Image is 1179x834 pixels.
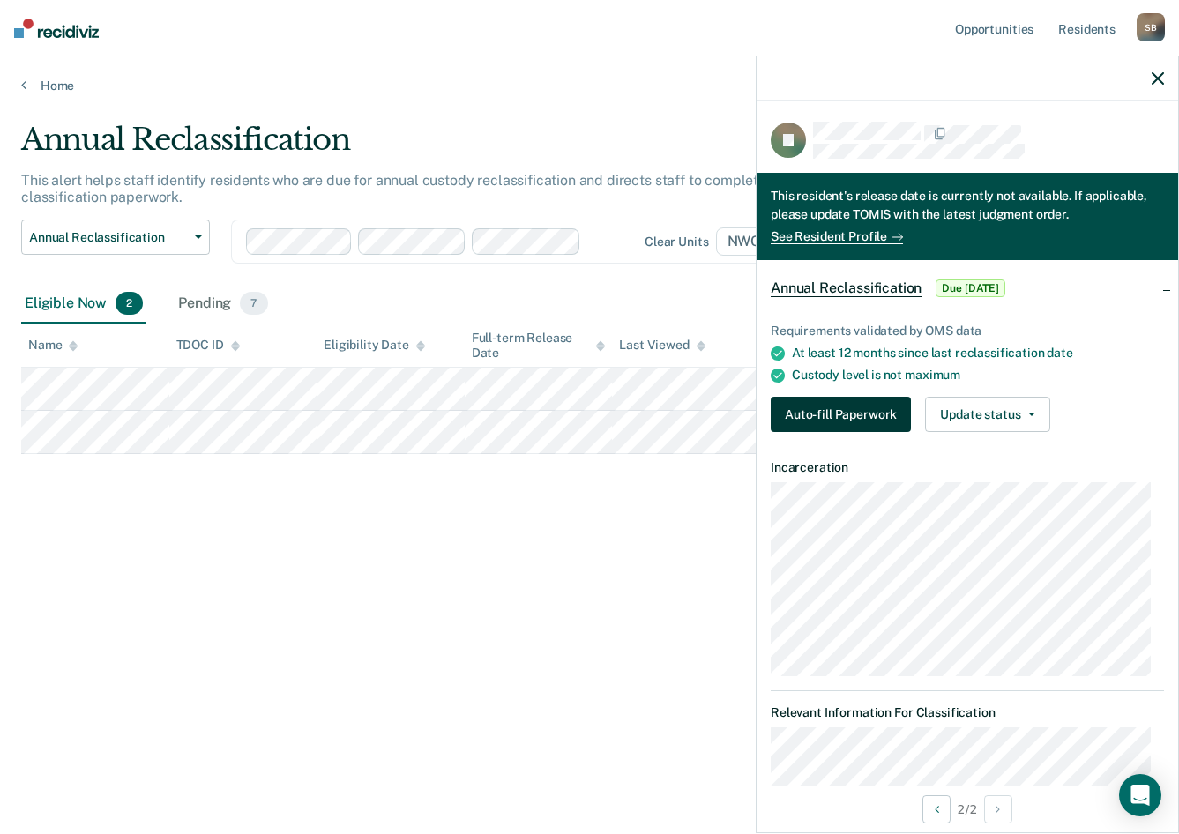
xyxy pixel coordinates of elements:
[1047,346,1072,360] span: date
[716,227,795,256] span: NWCX
[28,338,78,353] div: Name
[771,705,1164,720] dt: Relevant Information For Classification
[240,292,267,315] span: 7
[619,338,705,353] div: Last Viewed
[21,78,1158,93] a: Home
[984,795,1012,823] button: Next Opportunity
[175,285,271,324] div: Pending
[792,346,1164,361] div: At least 12 months since last reclassification
[771,187,1164,227] div: This resident's release date is currently not available. If applicable, please update TOMIS with ...
[21,172,856,205] p: This alert helps staff identify residents who are due for annual custody reclassification and dir...
[1119,774,1161,816] div: Open Intercom Messenger
[757,260,1178,316] div: Annual ReclassificationDue [DATE]
[29,230,188,245] span: Annual Reclassification
[905,368,960,382] span: maximum
[922,795,951,823] button: Previous Opportunity
[771,229,903,244] a: See Resident Profile
[14,19,99,38] img: Recidiviz
[645,235,709,249] div: Clear units
[771,397,911,432] button: Auto-fill Paperwork
[324,338,425,353] div: Eligibility Date
[771,279,922,297] span: Annual Reclassification
[792,368,1164,383] div: Custody level is not
[757,786,1178,832] div: 2 / 2
[771,397,918,432] a: Navigate to form link
[936,279,1005,297] span: Due [DATE]
[1137,13,1165,41] div: S B
[116,292,143,315] span: 2
[925,397,1049,432] button: Update status
[176,338,240,353] div: TDOC ID
[771,460,1164,475] dt: Incarceration
[21,285,146,324] div: Eligible Now
[472,331,606,361] div: Full-term Release Date
[771,324,1164,339] div: Requirements validated by OMS data
[21,122,906,172] div: Annual Reclassification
